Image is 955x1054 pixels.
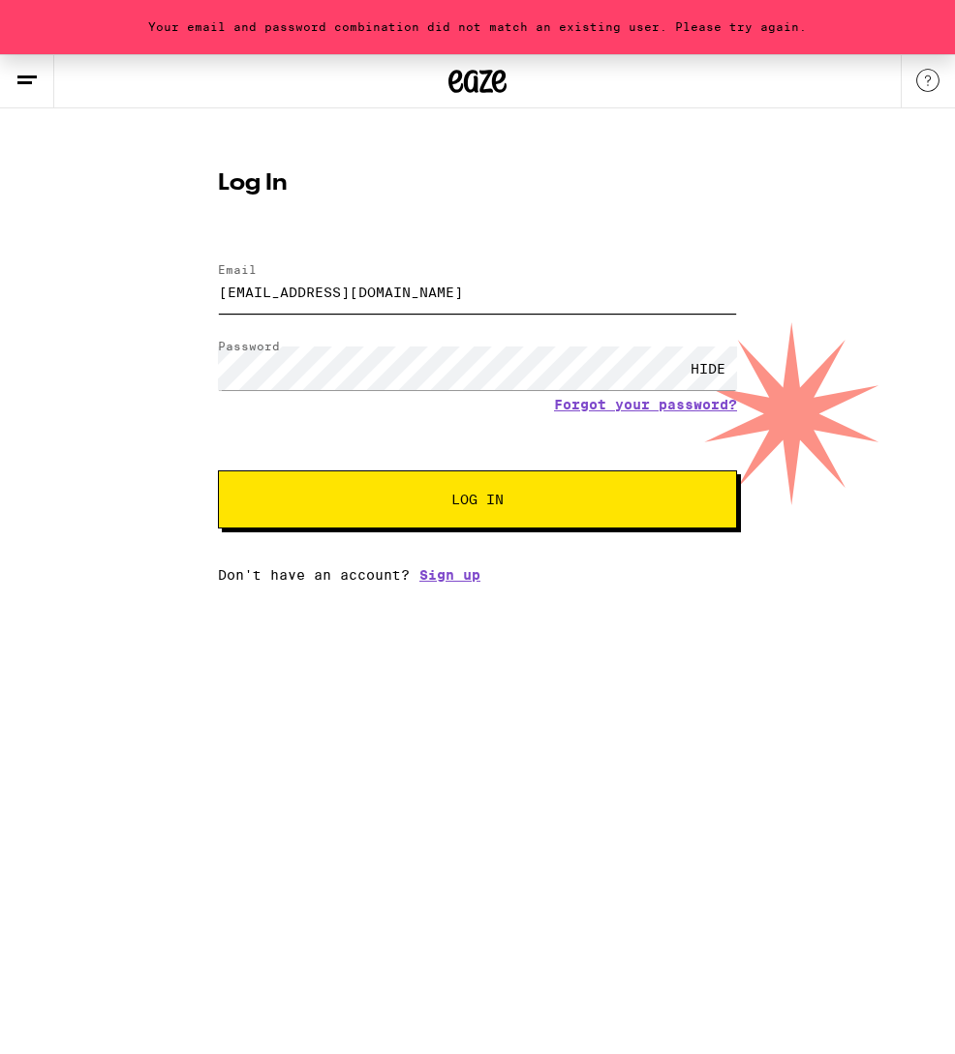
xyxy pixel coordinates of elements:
[218,270,737,314] input: Email
[451,493,504,506] span: Log In
[218,470,737,528] button: Log In
[679,346,737,390] div: HIDE
[218,340,280,352] label: Password
[218,567,737,583] div: Don't have an account?
[419,567,480,583] a: Sign up
[554,397,737,412] a: Forgot your password?
[218,172,737,196] h1: Log In
[218,263,257,276] label: Email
